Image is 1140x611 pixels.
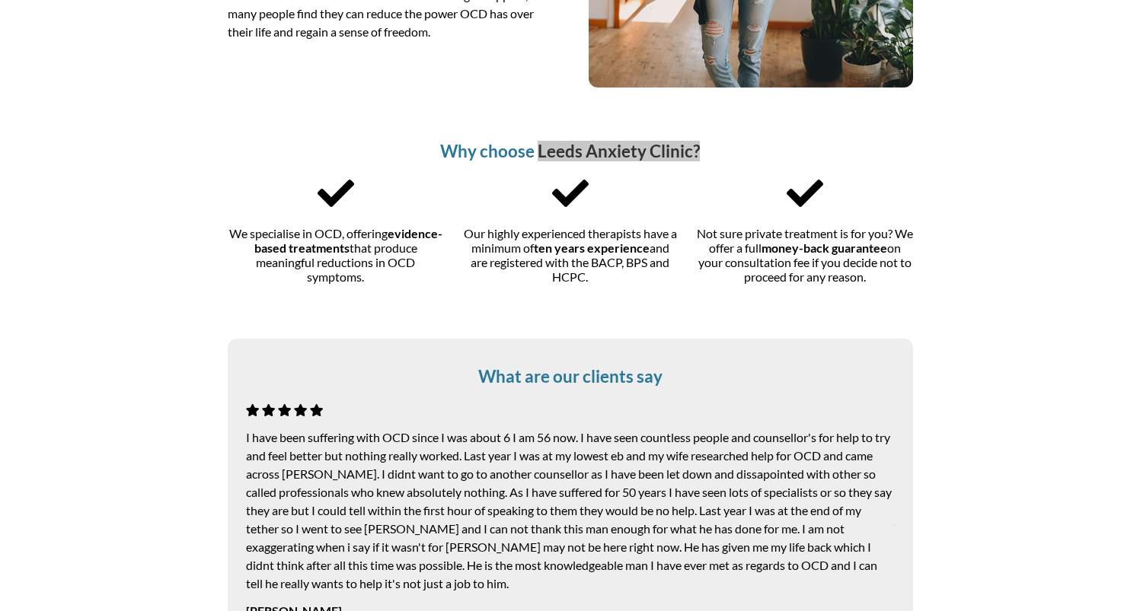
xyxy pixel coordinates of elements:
h2: Why choose Leeds Anxiety Clinic? [228,141,913,161]
strong: ten years experience [534,240,650,255]
h2: What are our clients say [246,366,895,387]
strong: money-back guarantee [762,240,887,255]
div: Not sure private treatment is for you? We offer a full on your consultation fee if you decide not... [697,175,913,284]
p: I have been suffering with OCD since I was about 6 I am 56 now. I have seen countless people and ... [246,428,895,593]
div: Our highly experienced therapists have a minimum of and are registered with the BACP, BPS and HCPC. [462,175,679,284]
div: We specialise in OCD, offering that produce meaningful reductions in OCD symptoms. [228,175,444,284]
strong: evidence-based treatments [254,226,442,255]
